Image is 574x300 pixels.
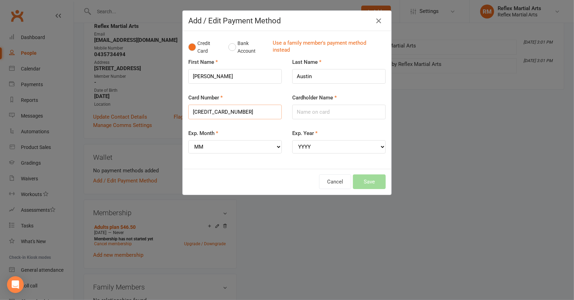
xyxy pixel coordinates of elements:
[228,37,267,58] button: Bank Account
[188,129,218,137] label: Exp. Month
[292,105,386,119] input: Name on card
[7,276,24,293] div: Open Intercom Messenger
[188,105,282,119] input: XXXX-XXXX-XXXX-XXXX
[292,129,318,137] label: Exp. Year
[188,58,218,66] label: First Name
[292,58,322,66] label: Last Name
[188,37,221,58] button: Credit Card
[273,39,382,55] a: Use a family member's payment method instead
[373,15,384,27] button: Close
[319,174,351,189] button: Cancel
[188,16,386,25] h4: Add / Edit Payment Method
[292,93,337,102] label: Cardholder Name
[188,93,223,102] label: Card Number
